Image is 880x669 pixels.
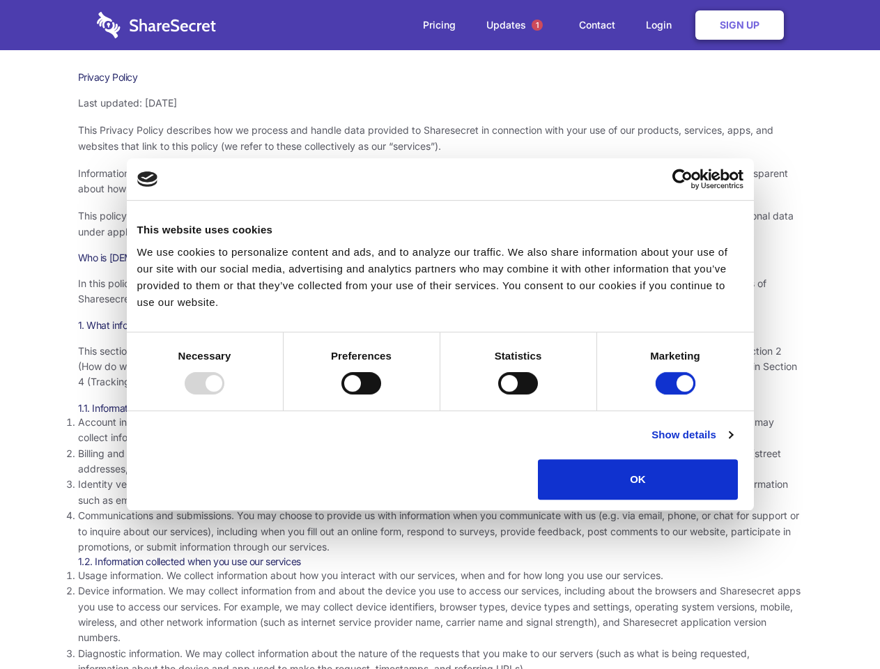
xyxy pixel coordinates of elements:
span: Usage information. We collect information about how you interact with our services, when and for ... [78,569,663,581]
strong: Marketing [650,350,700,362]
a: Sign Up [695,10,784,40]
a: Show details [651,426,732,443]
span: Who is [DEMOGRAPHIC_DATA]? [78,252,217,263]
span: In this policy, “Sharesecret,” “we,” “us,” and “our” refer to Sharesecret Inc., a U.S. company. S... [78,277,766,305]
div: This website uses cookies [137,222,743,238]
span: Identity verification information. Some services require you to verify your identity as part of c... [78,478,788,505]
strong: Statistics [495,350,542,362]
span: Communications and submissions. You may choose to provide us with information when you communicat... [78,509,799,553]
span: This section describes the various types of information we collect from and about you. To underst... [78,345,797,388]
span: Device information. We may collect information from and about the device you use to access our se... [78,585,801,643]
span: 1 [532,20,543,31]
span: Account information. Our services generally require you to create an account before you can acces... [78,416,774,443]
button: OK [538,459,738,500]
strong: Preferences [331,350,392,362]
span: 1. What information do we collect about you? [78,319,270,331]
p: Last updated: [DATE] [78,95,803,111]
a: Usercentrics Cookiebot - opens in a new window [622,169,743,190]
span: This policy uses the term “personal data” to refer to information that is related to an identifie... [78,210,794,237]
a: Login [632,3,693,47]
span: Billing and payment information. In order to purchase a service, you may need to provide us with ... [78,447,781,475]
div: We use cookies to personalize content and ads, and to analyze our traffic. We also share informat... [137,244,743,311]
img: logo [137,171,158,187]
span: 1.1. Information you provide to us [78,402,218,414]
a: Pricing [409,3,470,47]
a: Contact [565,3,629,47]
img: logo-wordmark-white-trans-d4663122ce5f474addd5e946df7df03e33cb6a1c49d2221995e7729f52c070b2.svg [97,12,216,38]
strong: Necessary [178,350,231,362]
span: This Privacy Policy describes how we process and handle data provided to Sharesecret in connectio... [78,124,773,151]
span: 1.2. Information collected when you use our services [78,555,301,567]
span: Information security and privacy are at the heart of what Sharesecret values and promotes as a co... [78,167,788,194]
h1: Privacy Policy [78,71,803,84]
